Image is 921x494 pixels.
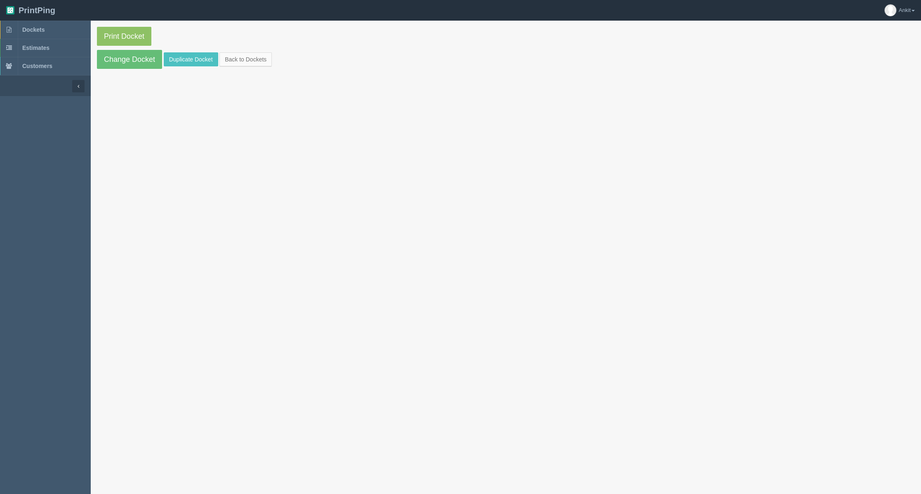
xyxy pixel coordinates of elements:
span: Customers [22,63,52,69]
img: avatar_default-7531ab5dedf162e01f1e0bb0964e6a185e93c5c22dfe317fb01d7f8cd2b1632c.jpg [885,5,896,16]
img: logo-3e63b451c926e2ac314895c53de4908e5d424f24456219fb08d385ab2e579770.png [6,6,14,14]
a: Back to Dockets [219,52,272,66]
span: Dockets [22,26,45,33]
a: Duplicate Docket [164,52,218,66]
span: Estimates [22,45,49,51]
a: Change Docket [97,50,162,69]
a: Print Docket [97,27,151,46]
